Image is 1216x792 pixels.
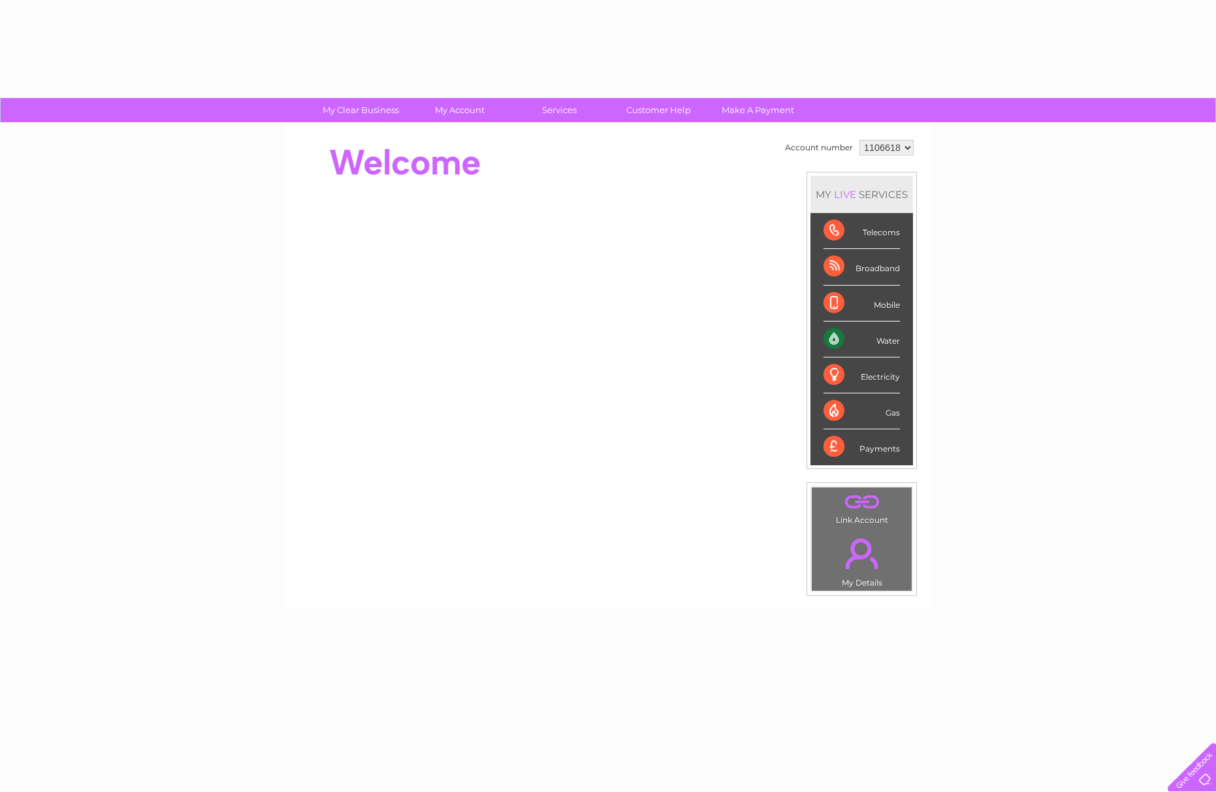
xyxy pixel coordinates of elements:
td: Account number [782,137,856,159]
div: Water [824,322,900,357]
div: Gas [824,393,900,429]
div: Broadband [824,249,900,285]
div: Electricity [824,357,900,393]
div: LIVE [831,188,859,201]
td: My Details [811,527,912,591]
td: Link Account [811,487,912,528]
div: Telecoms [824,213,900,249]
a: . [815,531,908,576]
a: Make A Payment [704,98,812,122]
a: My Account [406,98,514,122]
div: MY SERVICES [810,176,913,213]
div: Mobile [824,286,900,322]
a: Services [505,98,613,122]
a: Customer Help [605,98,712,122]
div: Payments [824,429,900,465]
a: . [815,491,908,514]
a: My Clear Business [307,98,415,122]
